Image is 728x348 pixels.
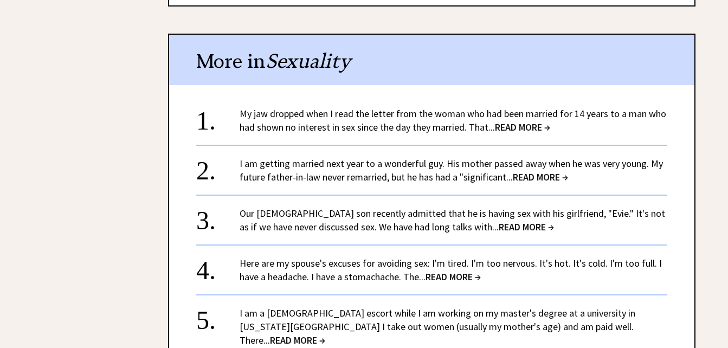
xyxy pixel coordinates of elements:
span: READ MORE → [270,334,325,346]
div: 3. [196,207,240,227]
a: Here are my spouse's excuses for avoiding sex: I'm tired. I'm too nervous. It's hot. It's cold. I... [240,257,662,283]
span: READ MORE → [495,121,550,133]
div: 2. [196,157,240,177]
a: I am getting married next year to a wonderful guy. His mother passed away when he was very young.... [240,157,663,183]
a: Our [DEMOGRAPHIC_DATA] son recently admitted that he is having sex with his girlfriend, "Evie." I... [240,207,665,233]
span: READ MORE → [426,270,481,283]
a: My jaw dropped when I read the letter from the woman who had been married for 14 years to a man w... [240,107,666,133]
div: 5. [196,306,240,326]
div: More in [169,35,694,85]
span: READ MORE → [513,171,568,183]
div: 1. [196,107,240,127]
span: READ MORE → [499,221,554,233]
a: I am a [DEMOGRAPHIC_DATA] escort while I am working on my master's degree at a university in [US_... [240,307,635,346]
div: 4. [196,256,240,276]
span: Sexuality [266,49,351,73]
